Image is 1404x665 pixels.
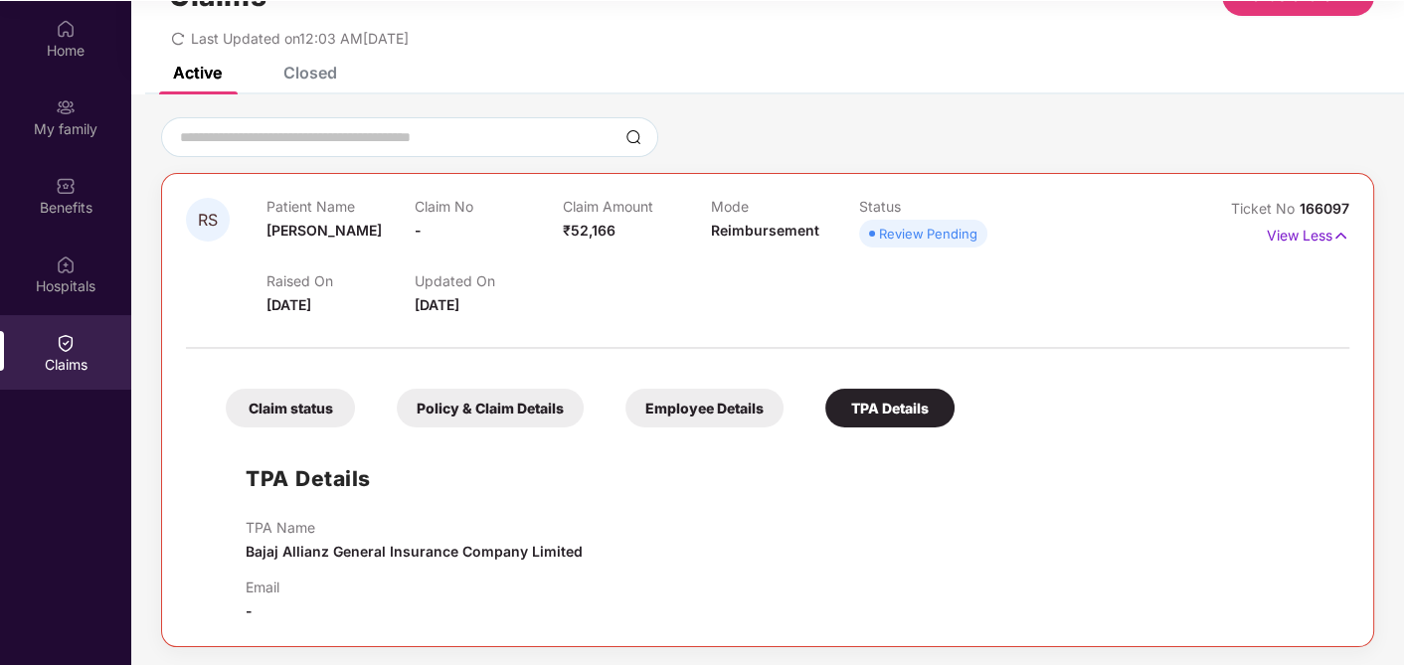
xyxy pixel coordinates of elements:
[56,176,76,196] img: svg+xml;base64,PHN2ZyBpZD0iQmVuZWZpdHMiIHhtbG5zPSJodHRwOi8vd3d3LnczLm9yZy8yMDAwL3N2ZyIgd2lkdGg9Ij...
[246,579,279,595] p: Email
[173,63,222,83] div: Active
[266,272,415,289] p: Raised On
[246,543,583,560] span: Bajaj Allianz General Insurance Company Limited
[825,389,955,427] div: TPA Details
[415,222,422,239] span: -
[198,212,218,229] span: RS
[283,63,337,83] div: Closed
[1300,200,1349,217] span: 166097
[246,602,253,619] span: -
[415,198,563,215] p: Claim No
[625,129,641,145] img: svg+xml;base64,PHN2ZyBpZD0iU2VhcmNoLTMyeDMyIiB4bWxucz0iaHR0cDovL3d3dy53My5vcmcvMjAwMC9zdmciIHdpZH...
[226,389,355,427] div: Claim status
[246,462,371,495] h1: TPA Details
[171,30,185,47] span: redo
[859,198,1007,215] p: Status
[56,19,76,39] img: svg+xml;base64,PHN2ZyBpZD0iSG9tZSIgeG1sbnM9Imh0dHA6Ly93d3cudzMub3JnLzIwMDAvc3ZnIiB3aWR0aD0iMjAiIG...
[415,272,563,289] p: Updated On
[1267,220,1349,247] p: View Less
[563,198,711,215] p: Claim Amount
[56,333,76,353] img: svg+xml;base64,PHN2ZyBpZD0iQ2xhaW0iIHhtbG5zPSJodHRwOi8vd3d3LnczLm9yZy8yMDAwL3N2ZyIgd2lkdGg9IjIwIi...
[266,222,382,239] span: [PERSON_NAME]
[415,296,459,313] span: [DATE]
[397,389,584,427] div: Policy & Claim Details
[191,30,409,47] span: Last Updated on 12:03 AM[DATE]
[1332,225,1349,247] img: svg+xml;base64,PHN2ZyB4bWxucz0iaHR0cDovL3d3dy53My5vcmcvMjAwMC9zdmciIHdpZHRoPSIxNyIgaGVpZ2h0PSIxNy...
[266,198,415,215] p: Patient Name
[711,222,819,239] span: Reimbursement
[625,389,784,427] div: Employee Details
[266,296,311,313] span: [DATE]
[56,254,76,274] img: svg+xml;base64,PHN2ZyBpZD0iSG9zcGl0YWxzIiB4bWxucz0iaHR0cDovL3d3dy53My5vcmcvMjAwMC9zdmciIHdpZHRoPS...
[711,198,859,215] p: Mode
[879,224,977,244] div: Review Pending
[56,97,76,117] img: svg+xml;base64,PHN2ZyB3aWR0aD0iMjAiIGhlaWdodD0iMjAiIHZpZXdCb3g9IjAgMCAyMCAyMCIgZmlsbD0ibm9uZSIgeG...
[246,519,583,536] p: TPA Name
[563,222,615,239] span: ₹52,166
[1231,200,1300,217] span: Ticket No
